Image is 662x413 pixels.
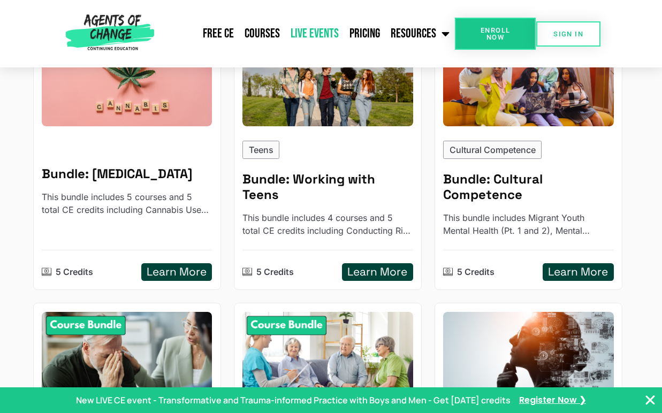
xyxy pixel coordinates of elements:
[472,27,519,41] span: Enroll Now
[455,18,536,50] a: Enroll Now
[158,20,455,47] nav: Menu
[42,32,212,126] img: Cannabis Use Disorder - 5 CE Credit Bundle
[242,211,413,237] p: This bundle includes 4 courses and 5 total CE credits including Conducting Risk and Safety Assess...
[443,172,613,203] h5: Bundle: Cultural Competence
[256,265,294,278] p: 5 Credits
[519,394,586,406] a: Register Now ❯
[548,265,608,279] h5: Learn More
[450,143,536,156] p: Cultural Competence
[553,30,583,37] span: SIGN IN
[42,312,212,406] img: Trauma and PTSD - 4 CE Credit Bundle
[242,312,413,406] img: Geriatric Care and Aging - 4 Credit CE Bundle
[242,32,413,126] img: Working with Teens - 5 Credit CE Bundle
[242,172,413,203] h5: Bundle: Working with Teens
[56,265,93,278] p: 5 Credits
[285,20,344,47] a: Live Events
[249,143,273,156] p: Teens
[197,20,239,47] a: Free CE
[536,21,600,47] a: SIGN IN
[457,265,494,278] p: 5 Credits
[42,190,212,216] p: This bundle includes 5 courses and 5 total CE credits including Cannabis Use Impact on Mental Hea...
[42,166,212,182] h5: Bundle: Cannabis Use Disorder
[147,265,207,279] h5: Learn More
[344,20,385,47] a: Pricing
[239,20,285,47] a: Courses
[443,32,613,126] img: Cultural Competence - 5 Credit CE Bundle
[644,394,657,407] button: Close Banner
[443,211,613,237] p: This bundle includes Migrant Youth Mental Health (Pt. 1 and 2), Mental Healthcare for Latinos, Na...
[385,20,455,47] a: Resources
[443,312,613,406] img: ChatGPT and AI for Social Workers and Mental Health Professionals (3 General CE Credit)
[435,23,622,289] a: Cultural Competence - 5 Credit CE BundleCultural Competence Bundle: Cultural CompetenceThis bundl...
[33,23,221,289] a: Cannabis Use Disorder - 5 CE Credit BundleBundle: [MEDICAL_DATA]This bundle includes 5 courses an...
[76,394,511,407] p: New LIVE CE event - Transformative and Trauma-informed Practice with Boys and Men - Get [DATE] cr...
[234,23,422,289] a: Working with Teens - 5 Credit CE BundleTeens Bundle: Working with TeensThis bundle includes 4 cou...
[347,265,407,279] h5: Learn More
